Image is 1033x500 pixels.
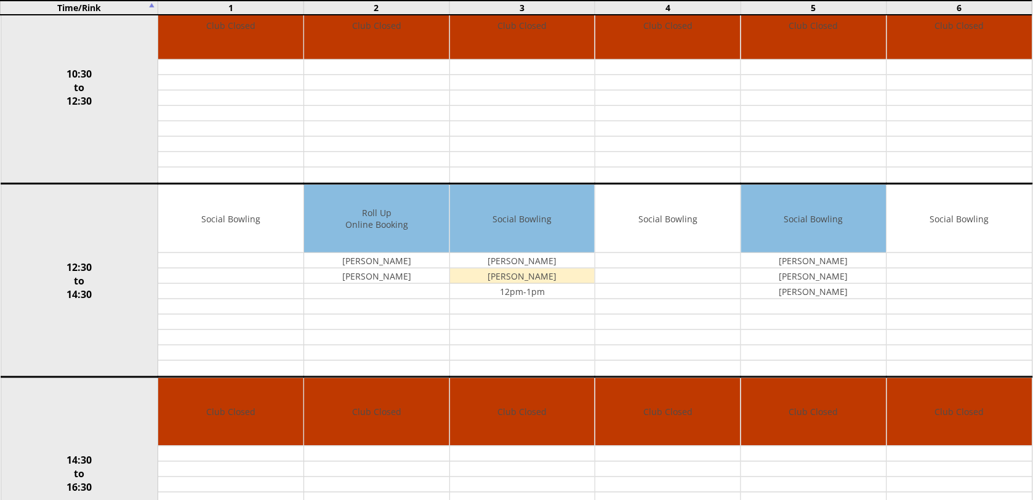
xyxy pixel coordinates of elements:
td: Social Bowling [595,185,741,253]
td: 3 [449,1,595,15]
td: Time/Rink [1,1,158,15]
td: [PERSON_NAME] [450,268,595,284]
td: Roll Up Online Booking [304,185,449,253]
td: Club Closed [304,378,449,446]
td: Club Closed [158,378,303,446]
td: Club Closed [741,378,886,446]
td: 5 [741,1,886,15]
td: Club Closed [887,378,1032,446]
td: 12pm-1pm [450,284,595,299]
td: Social Bowling [741,185,886,253]
td: [PERSON_NAME] [741,284,886,299]
td: [PERSON_NAME] [741,268,886,284]
td: 2 [303,1,449,15]
td: Social Bowling [450,185,595,253]
td: 1 [158,1,304,15]
td: 6 [886,1,1032,15]
td: [PERSON_NAME] [304,268,449,284]
td: Club Closed [595,378,741,446]
td: 12:30 to 14:30 [1,184,158,377]
td: [PERSON_NAME] [741,253,886,268]
td: Club Closed [450,378,595,446]
td: Social Bowling [887,185,1032,253]
td: [PERSON_NAME] [450,253,595,268]
td: 4 [595,1,741,15]
td: [PERSON_NAME] [304,253,449,268]
td: Social Bowling [158,185,303,253]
